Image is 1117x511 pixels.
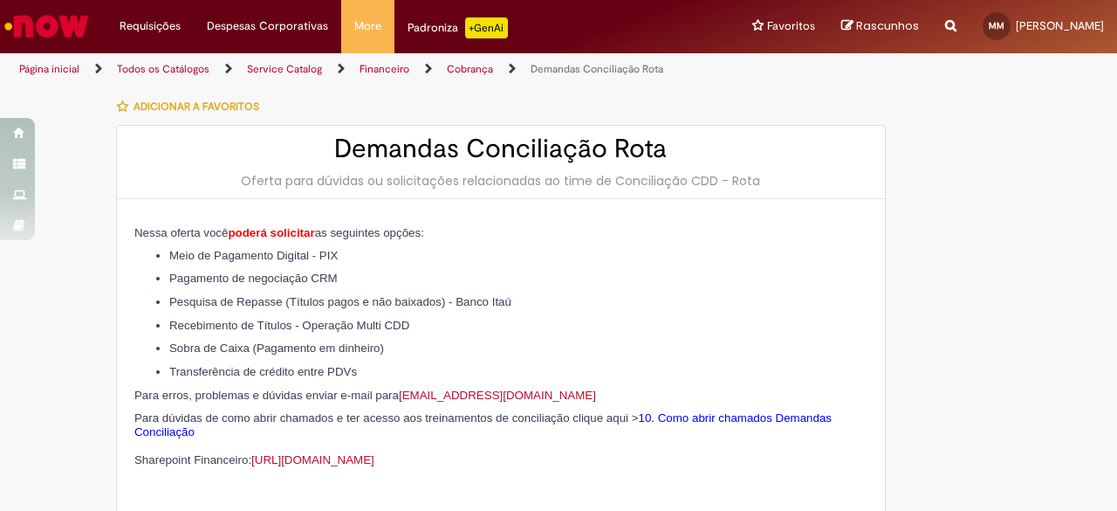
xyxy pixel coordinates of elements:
p: +GenAi [465,17,508,38]
a: Todos os Catálogos [117,62,209,76]
span: Para erros, problemas e dúvidas enviar e-mail para [134,389,596,402]
span: poderá solicitar [228,226,314,239]
div: Padroniza [408,17,508,38]
button: Adicionar a Favoritos [116,88,269,125]
a: [URL][DOMAIN_NAME] [251,453,374,466]
span: Nessa oferta você [134,226,228,239]
span: [PERSON_NAME] [1016,18,1104,33]
a: Cobrança [447,62,493,76]
span: MM [989,20,1004,31]
a: 10. Como abrir chamados Demandas Conciliação [134,411,832,438]
span: Para dúvidas de como abrir chamados e ter acesso aos treinamentos de conciliação clique aqui > Sh... [134,411,832,466]
a: Rascunhos [841,18,919,35]
a: Service Catalog [247,62,322,76]
span: Pesquisa de Repasse (Títulos pagos e não baixados) - Banco Itaú [169,295,511,308]
span: More [354,17,381,35]
img: ServiceNow [2,9,92,44]
a: Página inicial [19,62,79,76]
h2: Demandas Conciliação Rota [134,135,867,163]
span: Transferência de crédito entre PDVs [169,365,357,378]
span: Requisições [120,17,181,35]
div: Oferta para dúvidas ou solicitações relacionadas ao time de Conciliação CDD - Rota [134,172,867,190]
span: Rascunhos [856,17,919,34]
span: Sobra de Caixa (Pagamento em dinheiro) [169,342,384,355]
span: Despesas Corporativas [207,17,328,35]
span: Recebimento de Títulos - Operação Multi CDD [169,319,409,332]
span: Adicionar a Favoritos [134,100,259,114]
span: as seguintes opções: [315,226,424,239]
a: Financeiro [360,62,409,76]
span: Favoritos [767,17,815,35]
ul: Trilhas de página [13,53,731,86]
span: Pagamento de negociação CRM [169,272,338,285]
a: Demandas Conciliação Rota [531,62,663,76]
a: [EMAIL_ADDRESS][DOMAIN_NAME] [399,389,596,402]
span: Meio de Pagamento Digital - PIX [169,249,338,262]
